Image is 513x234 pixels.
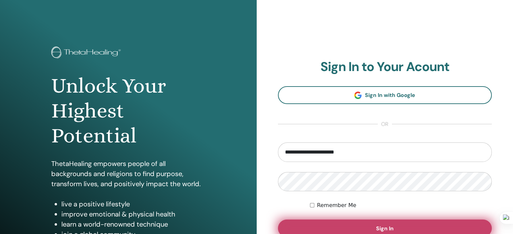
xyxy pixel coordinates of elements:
[51,159,205,189] p: ThetaHealing empowers people of all backgrounds and religions to find purpose, transform lives, a...
[61,199,205,209] li: live a positive lifestyle
[317,201,357,209] label: Remember Me
[61,219,205,229] li: learn a world-renowned technique
[378,120,392,128] span: or
[278,86,492,104] a: Sign In with Google
[365,92,415,99] span: Sign In with Google
[61,209,205,219] li: improve emotional & physical health
[376,225,394,232] span: Sign In
[310,201,492,209] div: Keep me authenticated indefinitely or until I manually logout
[51,73,205,148] h1: Unlock Your Highest Potential
[278,59,492,75] h2: Sign In to Your Acount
